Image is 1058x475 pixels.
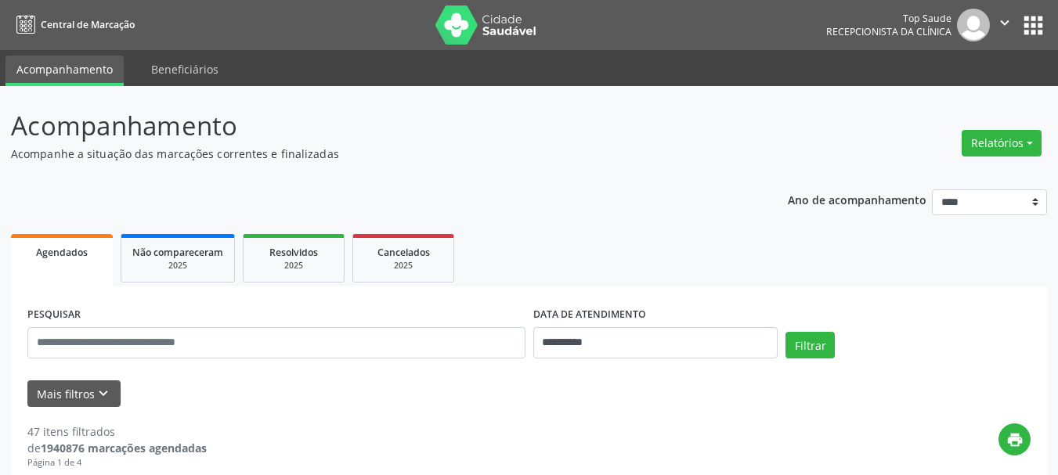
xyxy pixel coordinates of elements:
[41,441,207,455] strong: 1940876 marcações agendadas
[377,246,430,259] span: Cancelados
[269,246,318,259] span: Resolvidos
[11,12,135,38] a: Central de Marcação
[11,106,736,146] p: Acompanhamento
[27,380,121,408] button: Mais filtroskeyboard_arrow_down
[27,440,207,456] div: de
[140,56,229,83] a: Beneficiários
[533,303,646,327] label: DATA DE ATENDIMENTO
[132,246,223,259] span: Não compareceram
[826,25,951,38] span: Recepcionista da clínica
[826,12,951,25] div: Top Saude
[998,423,1031,455] button: print
[788,189,926,209] p: Ano de acompanhamento
[1006,431,1024,448] i: print
[996,14,1013,31] i: 
[255,260,333,272] div: 2025
[5,56,124,86] a: Acompanhamento
[27,303,81,327] label: PESQUISAR
[962,130,1042,157] button: Relatórios
[990,9,1020,41] button: 
[1020,12,1047,39] button: apps
[36,246,88,259] span: Agendados
[132,260,223,272] div: 2025
[957,9,990,41] img: img
[27,456,207,470] div: Página 1 de 4
[95,385,112,402] i: keyboard_arrow_down
[785,332,835,358] button: Filtrar
[27,423,207,440] div: 47 itens filtrados
[11,146,736,162] p: Acompanhe a situação das marcações correntes e finalizadas
[364,260,442,272] div: 2025
[41,18,135,31] span: Central de Marcação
